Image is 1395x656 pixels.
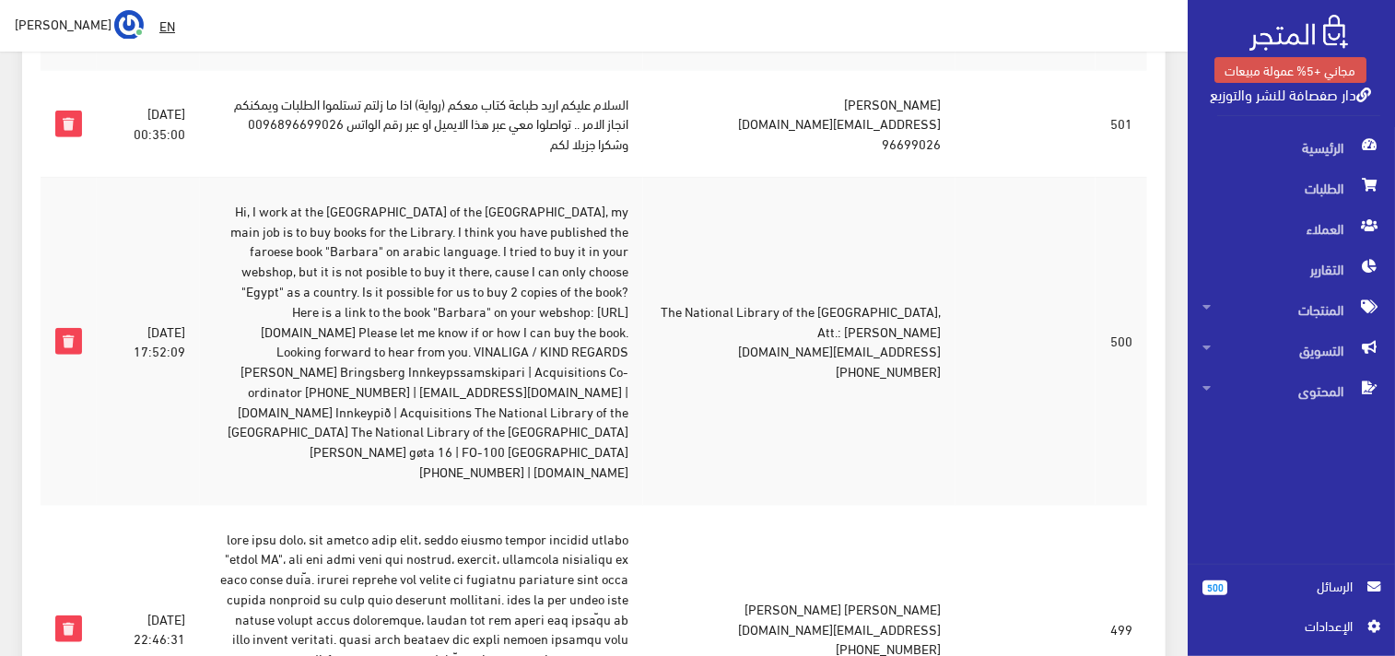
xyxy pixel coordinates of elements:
[114,10,144,40] img: ...
[1217,615,1352,636] span: اﻹعدادات
[1202,576,1380,615] a: 500 الرسائل
[643,177,955,505] td: The National Library of the [GEOGRAPHIC_DATA], Att.: [PERSON_NAME] [EMAIL_ADDRESS][DOMAIN_NAME] [...
[1202,615,1380,645] a: اﻹعدادات
[200,177,642,505] td: Hi, I work at the [GEOGRAPHIC_DATA] of the [GEOGRAPHIC_DATA], my main job is to buy books for the...
[1202,168,1380,208] span: الطلبات
[1202,580,1227,595] span: 500
[15,9,144,39] a: ... [PERSON_NAME]
[1202,330,1380,370] span: التسويق
[1188,208,1395,249] a: العملاء
[1096,70,1147,177] td: 501
[1202,370,1380,411] span: المحتوى
[159,14,175,37] u: EN
[1202,127,1380,168] span: الرئيسية
[1202,208,1380,249] span: العملاء
[152,9,182,42] a: EN
[22,530,92,600] iframe: Drift Widget Chat Controller
[1096,177,1147,505] td: 500
[643,70,955,177] td: [PERSON_NAME] [EMAIL_ADDRESS][DOMAIN_NAME] 96699026
[1202,289,1380,330] span: المنتجات
[1188,127,1395,168] a: الرئيسية
[97,70,201,177] td: [DATE] 00:35:00
[1188,249,1395,289] a: التقارير
[97,177,201,505] td: [DATE] 17:52:09
[1249,15,1348,51] img: .
[1202,249,1380,289] span: التقارير
[15,12,111,35] span: [PERSON_NAME]
[1188,168,1395,208] a: الطلبات
[200,70,642,177] td: السلام عليكم اريد طباعة كتاب معكم (رواية) اذا ما زلتم تستلموا الطلبات ويمكنكم انجاز الامر .. تواص...
[1188,289,1395,330] a: المنتجات
[1214,57,1366,83] a: مجاني +5% عمولة مبيعات
[1210,80,1371,107] a: دار صفصافة للنشر والتوزيع
[1188,370,1395,411] a: المحتوى
[1242,576,1353,596] span: الرسائل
